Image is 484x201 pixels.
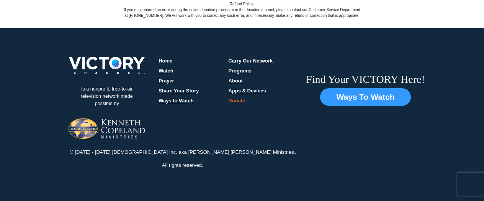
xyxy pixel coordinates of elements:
[69,148,111,156] p: © [DATE] - [DATE]
[159,98,194,104] a: Ways to Watch
[69,80,145,113] p: Is a nonprofit, free-to-air television network made possible by
[159,58,172,64] a: Home
[159,88,199,94] a: Share Your Story
[228,78,243,84] a: About
[228,88,266,94] a: Apps & Devices
[228,68,252,74] a: Programs
[306,73,425,86] h6: Find Your VICTORY Here!
[228,58,273,64] a: Carry Our Network
[159,68,173,74] a: Watch
[69,118,145,139] img: Jesus-is-Lord-logo.png
[159,78,174,84] a: Prayer
[188,148,295,156] p: [PERSON_NAME] [PERSON_NAME] Ministries
[228,98,245,104] a: Donate
[59,57,155,74] img: victory-logo.png
[320,88,410,106] button: Ways To Watch
[123,1,361,18] p: Refund Policy: If you encountered an error during the online donation process or in the donation ...
[161,161,204,169] p: All rights reserved.
[111,148,178,156] p: [DEMOGRAPHIC_DATA] Inc.
[178,148,188,156] p: aka
[59,143,306,180] div: .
